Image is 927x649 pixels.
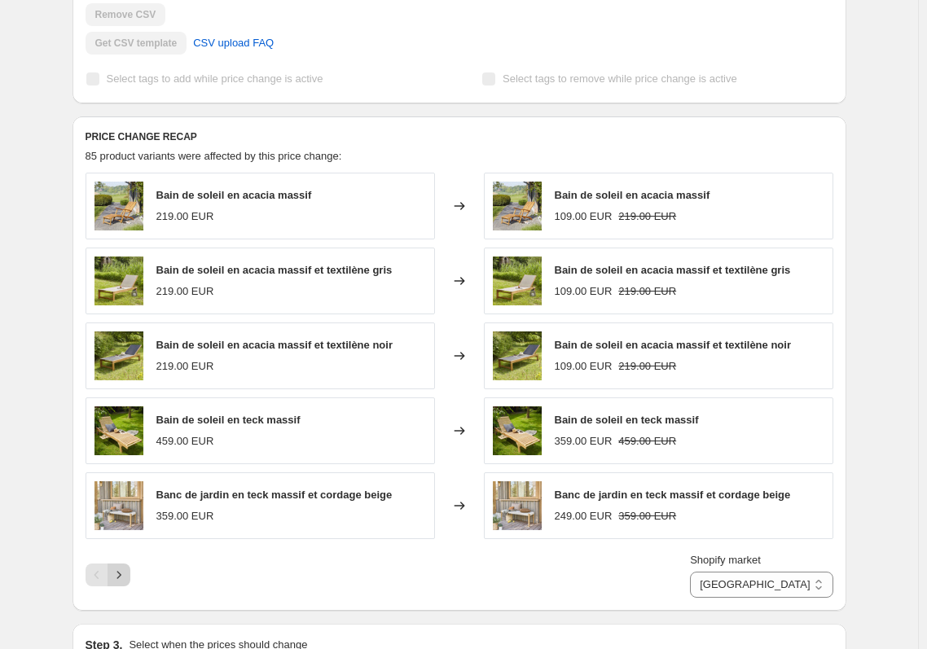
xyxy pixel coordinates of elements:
[108,563,130,586] button: Next
[555,208,613,225] div: 109.00 EUR
[183,30,283,56] a: CSV upload FAQ
[555,433,613,449] div: 359.00 EUR
[94,182,143,230] img: 4005-bain_de_soleil_en_acacia_massif-01_80x.jpg
[156,433,214,449] div: 459.00 EUR
[193,35,274,51] span: CSV upload FAQ
[493,331,542,380] img: 4009-bain_de_soleil_en_acacia_massif_et_textilene_noir-01_80x.jpg
[156,489,393,501] span: Banc de jardin en teck massif et cordage beige
[555,283,613,300] div: 109.00 EUR
[555,189,710,201] span: Bain de soleil en acacia massif
[156,264,393,276] span: Bain de soleil en acacia massif et textilène gris
[94,331,143,380] img: 4009-bain_de_soleil_en_acacia_massif_et_textilene_noir-01_80x.jpg
[555,358,613,375] div: 109.00 EUR
[555,508,613,524] div: 249.00 EUR
[156,208,214,225] div: 219.00 EUR
[156,358,214,375] div: 219.00 EUR
[618,208,676,225] strike: 219.00 EUR
[94,257,143,305] img: 4008-bain_de_soleil_en_acacia_massif_et_textilene_gris-01_80x.jpg
[555,414,699,426] span: Bain de soleil en teck massif
[555,339,791,351] span: Bain de soleil en acacia massif et textilène noir
[618,283,676,300] strike: 219.00 EUR
[156,508,214,524] div: 359.00 EUR
[156,339,393,351] span: Bain de soleil en acacia massif et textilène noir
[156,414,301,426] span: Bain de soleil en teck massif
[86,130,833,143] h6: PRICE CHANGE RECAP
[493,406,542,455] img: 52-bain_de_soleil_en_teck_massif-01_80x.jpg
[618,508,676,524] strike: 359.00 EUR
[94,481,143,530] img: 17-banc_de_jardin_en_teck_massif_et_cordage_beige-01_80x.jpg
[493,182,542,230] img: 4005-bain_de_soleil_en_acacia_massif-01_80x.jpg
[156,189,312,201] span: Bain de soleil en acacia massif
[503,72,737,85] span: Select tags to remove while price change is active
[493,257,542,305] img: 4008-bain_de_soleil_en_acacia_massif_et_textilene_gris-01_80x.jpg
[555,489,791,501] span: Banc de jardin en teck massif et cordage beige
[690,554,761,566] span: Shopify market
[94,406,143,455] img: 52-bain_de_soleil_en_teck_massif-01_80x.jpg
[156,283,214,300] div: 219.00 EUR
[86,563,130,586] nav: Pagination
[107,72,323,85] span: Select tags to add while price change is active
[493,481,542,530] img: 17-banc_de_jardin_en_teck_massif_et_cordage_beige-01_80x.jpg
[618,433,676,449] strike: 459.00 EUR
[86,150,342,162] span: 85 product variants were affected by this price change:
[555,264,791,276] span: Bain de soleil en acacia massif et textilène gris
[618,358,676,375] strike: 219.00 EUR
